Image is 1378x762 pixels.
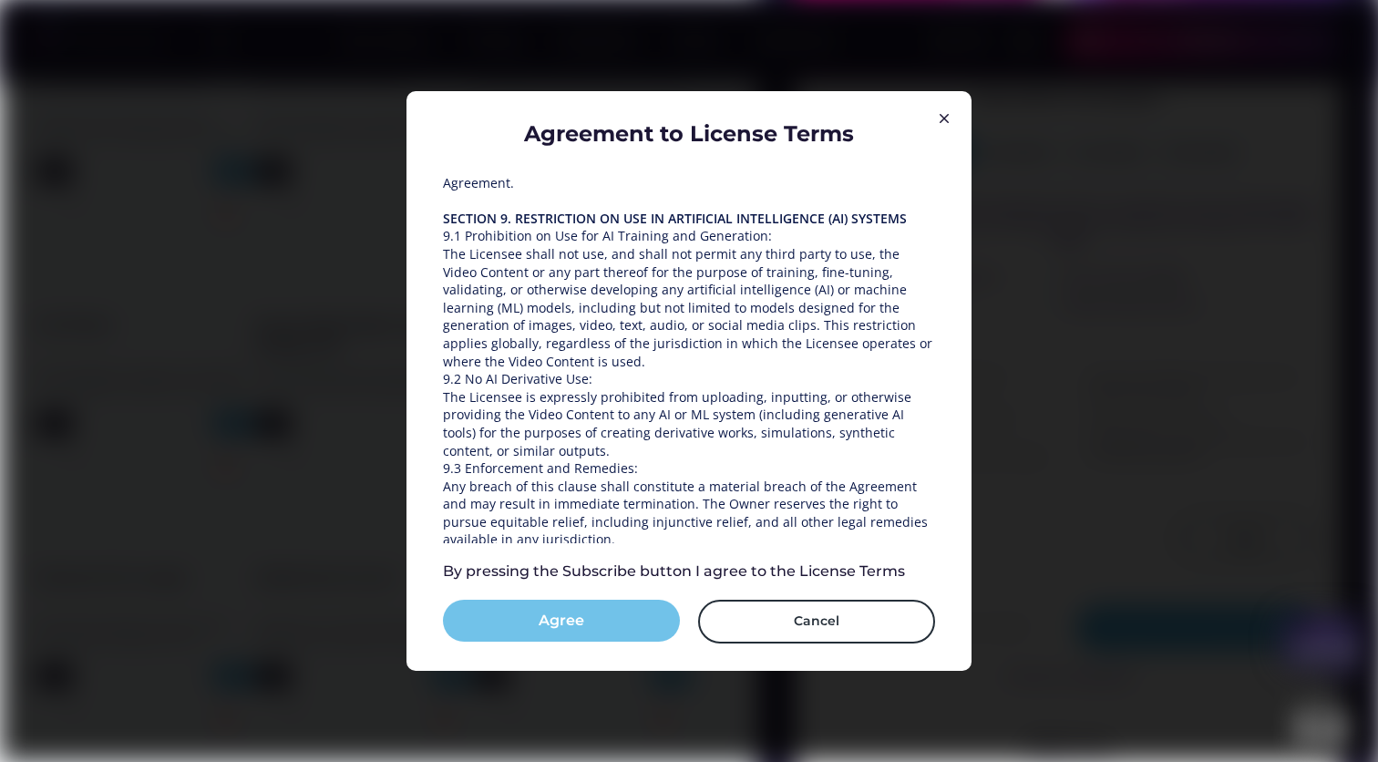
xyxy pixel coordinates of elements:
[933,108,955,129] img: Group%201000002326.svg
[524,118,854,149] div: Agreement to License Terms
[1301,689,1360,744] iframe: chat widget
[443,138,918,190] span: 8.2 No Third-Party Rights: Only the parties to this Agreement have rights and obligations under t...
[443,227,772,244] span: 9.1 Prohibition on Use for AI Training and Generation:
[443,459,638,477] span: 9.3 Enforcement and Remedies:
[7,7,98,77] img: Chat attention grabber
[443,561,905,582] div: By pressing the Subscribe button I agree to the License Terms
[443,245,936,370] span: The Licensee shall not use, and shall not permit any third party to use, the Video Content or any...
[443,210,907,227] span: SECTION 9. RESTRICTION ON USE IN ARTIFICIAL INTELLIGENCE (AI) SYSTEMS
[443,388,915,459] span: The Licensee is expressly prohibited from uploading, inputting, or otherwise providing the Video ...
[1273,607,1364,691] iframe: chat widget
[698,600,935,644] button: Cancel
[443,370,592,387] span: 9.2 No AI Derivative Use:
[443,478,931,549] span: Any breach of this clause shall constitute a material breach of the Agreement and may result in i...
[443,600,680,642] button: Agree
